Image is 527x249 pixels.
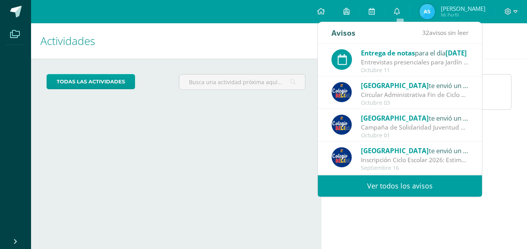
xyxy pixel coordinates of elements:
span: [PERSON_NAME] [441,5,485,12]
div: Entrevistas presenciales para Jardín Infantil, Maternal, Prepárvulos, Párvulos. [361,58,469,67]
a: todas las Actividades [47,74,135,89]
img: 919ad801bb7643f6f997765cf4083301.png [331,114,352,135]
div: Inscripción Ciclo Escolar 2026: Estimados padres y madres de familia: Les saludamos deseándoles b... [361,156,469,164]
input: Busca una actividad próxima aquí... [179,74,305,90]
img: ebf51d070815308d2f27afb36f799947.png [420,4,435,19]
div: Circular Administrativa Fin de Ciclo 2025: Estimados padres de familia: Esperamos que Jesús, Marí... [361,90,469,99]
img: 919ad801bb7643f6f997765cf4083301.png [331,82,352,102]
span: Entrega de notas [361,48,415,57]
div: te envió un aviso [361,145,469,156]
span: [GEOGRAPHIC_DATA] [361,81,429,90]
h1: Actividades [40,23,312,59]
span: [GEOGRAPHIC_DATA] [361,114,429,123]
div: Campaña de Solidaridad Juventud Misionera 2025.: Queridas familias: Deseándoles bienestar en cada... [361,123,469,132]
span: avisos sin leer [422,28,468,37]
div: Septiembre 16 [361,165,469,171]
div: Octubre 01 [361,132,469,139]
div: Octubre 03 [361,100,469,106]
span: [GEOGRAPHIC_DATA] [361,146,429,155]
span: Mi Perfil [441,12,485,18]
a: Ver todos los avisos [318,175,482,197]
div: Octubre 11 [361,67,469,74]
span: 32 [422,28,429,37]
div: Avisos [331,22,355,43]
div: te envió un aviso [361,113,469,123]
div: para el día [361,48,469,58]
div: te envió un aviso [361,80,469,90]
img: 919ad801bb7643f6f997765cf4083301.png [331,147,352,168]
span: [DATE] [446,48,467,57]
